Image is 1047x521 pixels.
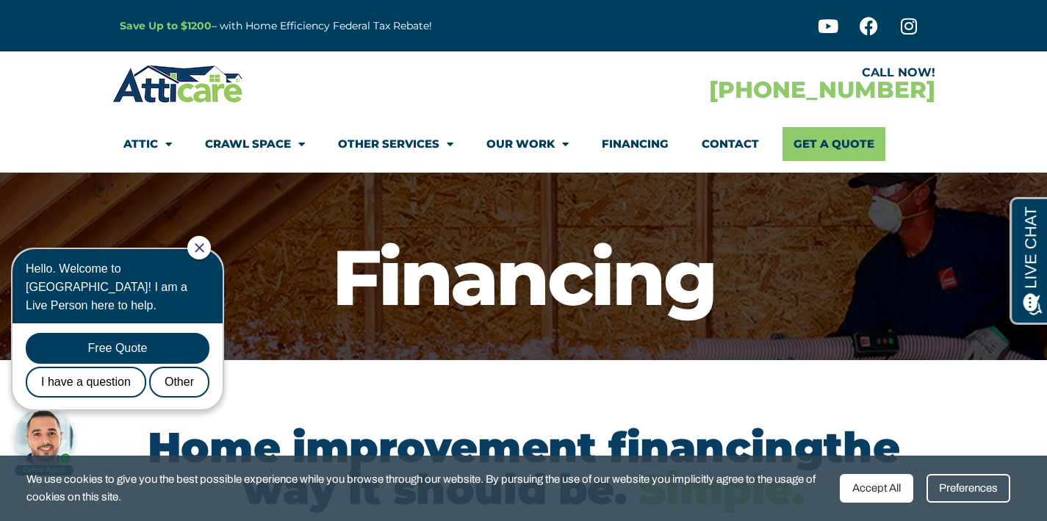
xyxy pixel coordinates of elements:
[120,426,928,510] h2: Home improvement financing
[123,127,924,161] nav: Menu
[602,127,669,161] a: Financing
[120,19,212,32] a: Save Up to $1200
[486,127,569,161] a: Our Work
[782,127,885,161] a: Get A Quote
[524,67,935,79] div: CALL NOW!
[120,18,596,35] p: – with Home Efficiency Federal Tax Rebate!
[26,470,829,506] span: We use cookies to give you the best possible experience while you browse through our website. By ...
[7,234,242,477] iframe: Chat Invitation
[840,474,913,503] div: Accept All
[36,12,118,30] span: Opens a chat window
[338,127,453,161] a: Other Services
[927,474,1010,503] div: Preferences
[205,127,305,161] a: Crawl Space
[123,127,172,161] a: Attic
[702,127,759,161] a: Contact
[7,239,1040,316] h1: Financing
